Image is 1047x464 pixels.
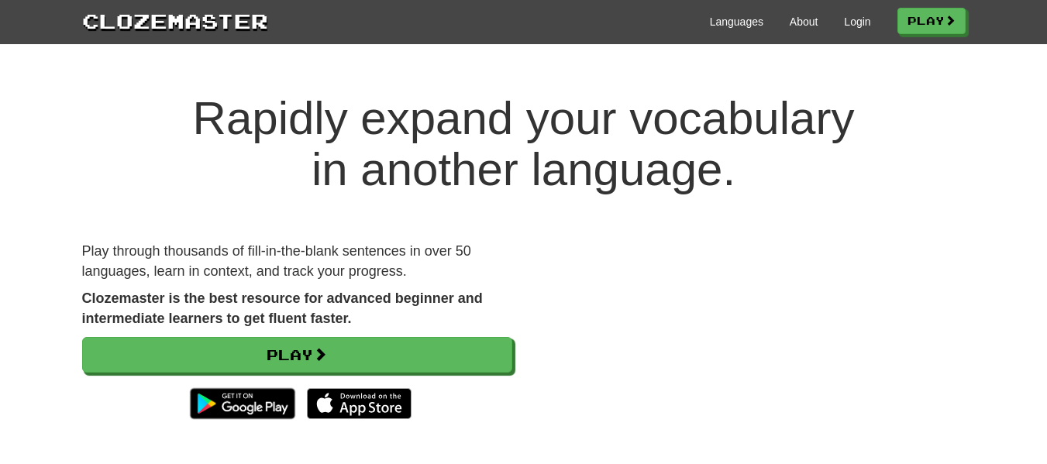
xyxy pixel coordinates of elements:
p: Play through thousands of fill-in-the-blank sentences in over 50 languages, learn in context, and... [82,242,512,281]
a: Languages [710,14,763,29]
a: About [790,14,818,29]
a: Clozemaster [82,6,268,35]
strong: Clozemaster is the best resource for advanced beginner and intermediate learners to get fluent fa... [82,290,483,326]
img: Get it on Google Play [182,380,302,427]
a: Login [844,14,870,29]
img: Download_on_the_App_Store_Badge_US-UK_135x40-25178aeef6eb6b83b96f5f2d004eda3bffbb37122de64afbaef7... [307,388,412,419]
a: Play [897,8,966,34]
a: Play [82,337,512,373]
